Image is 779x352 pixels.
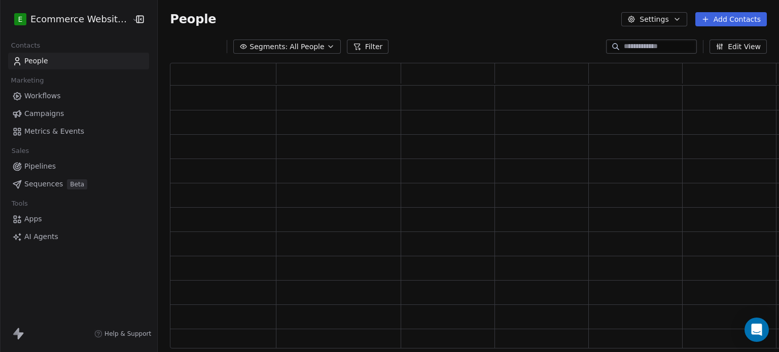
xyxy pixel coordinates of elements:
[24,214,42,224] span: Apps
[347,40,389,54] button: Filter
[745,318,769,342] div: Open Intercom Messenger
[695,12,767,26] button: Add Contacts
[24,161,56,172] span: Pipelines
[7,73,48,88] span: Marketing
[621,12,687,26] button: Settings
[24,108,64,119] span: Campaigns
[67,179,87,189] span: Beta
[24,91,61,101] span: Workflows
[8,228,149,245] a: AI Agents
[8,123,149,140] a: Metrics & Events
[24,56,48,66] span: People
[30,13,129,26] span: Ecommerce Website Builder
[94,330,151,338] a: Help & Support
[18,14,23,24] span: E
[8,105,149,122] a: Campaigns
[290,42,324,52] span: All People
[7,143,33,159] span: Sales
[8,88,149,104] a: Workflows
[8,53,149,69] a: People
[24,179,63,189] span: Sequences
[104,330,151,338] span: Help & Support
[8,158,149,175] a: Pipelines
[8,211,149,227] a: Apps
[7,38,45,53] span: Contacts
[12,11,125,28] button: EEcommerce Website Builder
[7,196,32,211] span: Tools
[170,12,216,27] span: People
[710,40,767,54] button: Edit View
[250,42,288,52] span: Segments:
[24,126,84,137] span: Metrics & Events
[8,176,149,192] a: SequencesBeta
[24,231,58,242] span: AI Agents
